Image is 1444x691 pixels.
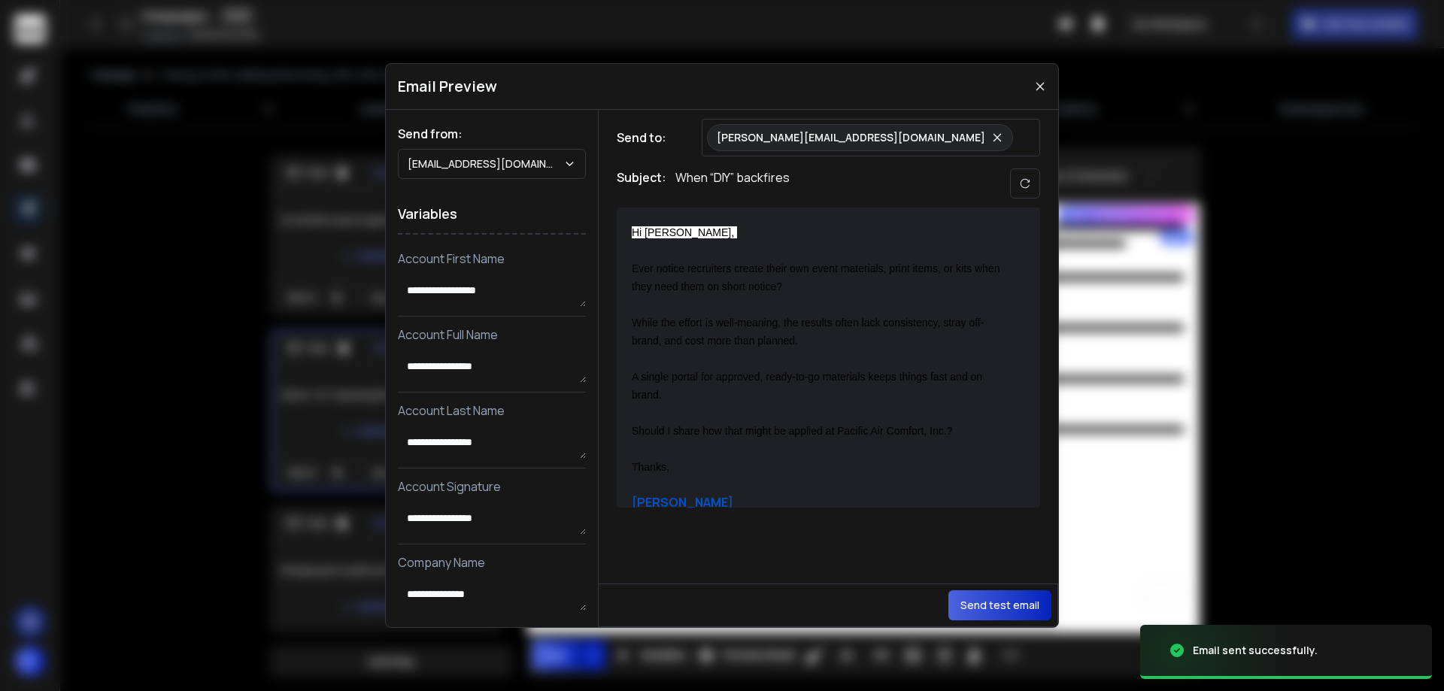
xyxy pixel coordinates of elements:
[632,461,669,473] span: Thanks,
[632,317,984,347] span: While the effort is well-meaning, the results often lack consistency, stray off-brand, and cost m...
[632,226,734,238] span: Hi [PERSON_NAME],
[948,590,1051,620] button: Send test email
[398,326,586,344] p: Account Full Name
[398,125,586,143] h1: Send from:
[398,194,586,235] h1: Variables
[617,129,677,147] h1: Send to:
[398,553,586,571] p: Company Name
[398,250,586,268] p: Account First Name
[632,425,952,437] span: Should I share how that might be applied at Pacific Air Comfort, Inc.?
[632,262,1003,292] span: Ever notice recruiters create their own event materials, print items, or kits when they need them...
[675,168,790,199] p: When “DIY” backfires
[617,168,666,199] h1: Subject:
[717,130,985,145] p: [PERSON_NAME][EMAIL_ADDRESS][DOMAIN_NAME]
[632,371,985,401] span: A single portal for approved, ready-to-go materials keeps things fast and on brand.
[408,156,563,171] p: [EMAIL_ADDRESS][DOMAIN_NAME]
[398,477,586,496] p: Account Signature
[398,76,497,97] h1: Email Preview
[632,494,733,511] strong: [PERSON_NAME]
[1193,643,1318,658] div: Email sent successfully.
[398,402,586,420] p: Account Last Name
